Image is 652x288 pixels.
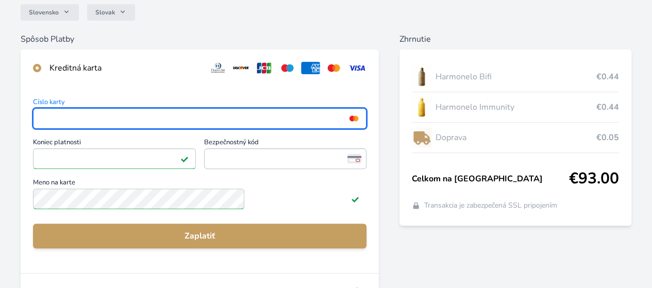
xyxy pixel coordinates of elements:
img: delivery-lo.png [412,125,431,150]
input: Meno na kartePole je platné [33,189,244,209]
img: jcb.svg [255,62,274,74]
span: Doprava [436,131,596,144]
img: IMMUNITY_se_stinem_x-lo.jpg [412,94,431,120]
img: diners.svg [209,62,228,74]
span: Celkom na [GEOGRAPHIC_DATA] [412,173,569,185]
img: Pole je platné [180,155,189,163]
span: Koniec platnosti [33,139,196,148]
span: €0.05 [596,131,619,144]
span: Meno na karte [33,179,366,189]
span: Zaplatiť [41,230,358,242]
img: maestro.svg [278,62,297,74]
button: Slovak [87,4,135,21]
img: mc [347,114,361,123]
img: discover.svg [231,62,250,74]
span: Číslo karty [33,99,366,108]
img: amex.svg [301,62,320,74]
img: Pole je platné [351,195,359,203]
iframe: Iframe pre číslo karty [38,111,362,126]
span: Slovak [95,8,115,16]
span: Bezpečnostný kód [204,139,367,148]
img: mc.svg [324,62,343,74]
span: €0.44 [596,71,619,83]
button: Zaplatiť [33,224,366,248]
div: Kreditná karta [49,62,200,74]
img: visa.svg [347,62,366,74]
img: CLEAN_BIFI_se_stinem_x-lo.jpg [412,64,431,90]
span: €93.00 [569,170,619,188]
button: Slovensko [21,4,79,21]
h6: Zhrnutie [399,33,631,45]
iframe: Iframe pre deň vypršania platnosti [38,151,191,166]
span: Slovensko [29,8,59,16]
span: Harmonelo Bifi [436,71,596,83]
span: Transakcia je zabezpečená SSL pripojením [424,200,557,211]
h6: Spôsob Platby [21,33,379,45]
span: €0.44 [596,101,619,113]
iframe: Iframe pre bezpečnostný kód [209,151,362,166]
span: Harmonelo Immunity [436,101,596,113]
